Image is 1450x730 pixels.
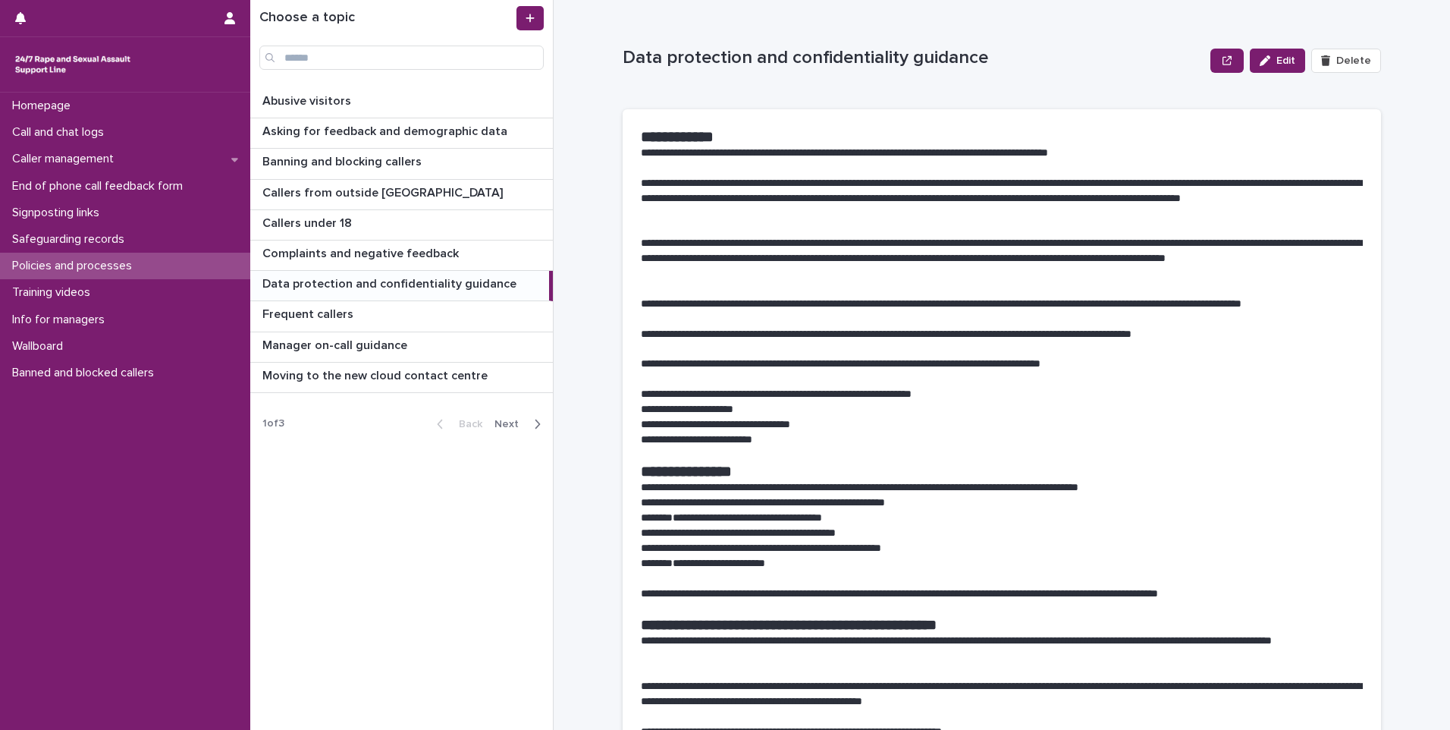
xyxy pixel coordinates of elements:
[250,88,553,118] a: Abusive visitorsAbusive visitors
[12,49,133,80] img: rhQMoQhaT3yELyF149Cw
[425,417,488,431] button: Back
[6,313,117,327] p: Info for managers
[262,183,506,200] p: Callers from outside [GEOGRAPHIC_DATA]
[6,339,75,354] p: Wallboard
[623,47,1204,69] p: Data protection and confidentiality guidance
[494,419,528,430] span: Next
[250,332,553,363] a: Manager on-call guidanceManager on-call guidance
[6,152,126,166] p: Caller management
[250,241,553,271] a: Complaints and negative feedbackComplaints and negative feedback
[262,274,519,291] p: Data protection and confidentiality guidance
[250,271,553,301] a: Data protection and confidentiality guidanceData protection and confidentiality guidance
[6,99,83,113] p: Homepage
[250,149,553,179] a: Banning and blocking callersBanning and blocking callers
[262,244,462,261] p: Complaints and negative feedback
[6,259,144,273] p: Policies and processes
[6,366,166,380] p: Banned and blocked callers
[262,213,355,231] p: Callers under 18
[259,46,544,70] input: Search
[250,405,297,442] p: 1 of 3
[262,304,356,322] p: Frequent callers
[250,118,553,149] a: Asking for feedback and demographic dataAsking for feedback and demographic data
[1250,49,1305,73] button: Edit
[250,301,553,332] a: Frequent callersFrequent callers
[262,335,410,353] p: Manager on-call guidance
[6,125,116,140] p: Call and chat logs
[488,417,553,431] button: Next
[259,10,513,27] h1: Choose a topic
[262,366,491,383] p: Moving to the new cloud contact centre
[262,152,425,169] p: Banning and blocking callers
[6,206,111,220] p: Signposting links
[250,363,553,393] a: Moving to the new cloud contact centreMoving to the new cloud contact centre
[262,121,510,139] p: Asking for feedback and demographic data
[6,285,102,300] p: Training videos
[1311,49,1381,73] button: Delete
[1276,55,1295,66] span: Edit
[250,210,553,241] a: Callers under 18Callers under 18
[6,232,137,247] p: Safeguarding records
[250,180,553,210] a: Callers from outside [GEOGRAPHIC_DATA]Callers from outside [GEOGRAPHIC_DATA]
[6,179,195,194] p: End of phone call feedback form
[1336,55,1371,66] span: Delete
[262,91,354,109] p: Abusive visitors
[450,419,482,430] span: Back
